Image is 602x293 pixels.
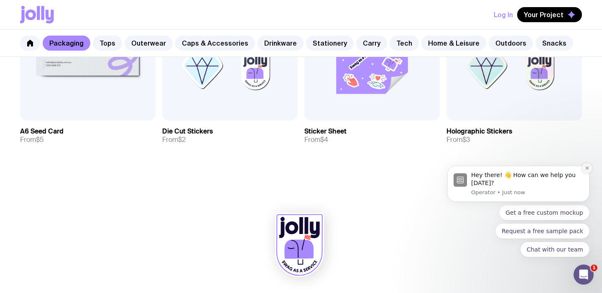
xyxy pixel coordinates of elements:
[64,52,155,67] button: Quick reply: Get a free custom mockup
[304,136,328,144] span: From
[20,136,44,144] span: From
[175,36,255,51] a: Caps & Accessories
[446,121,582,151] a: Holographic StickersFrom$3
[304,127,347,136] h3: Sticker Sheet
[20,127,64,136] h3: A6 Seed Card
[304,121,440,151] a: Sticker SheetFrom$4
[36,18,148,34] div: Message content
[356,36,387,51] a: Carry
[162,127,213,136] h3: Die Cut Stickers
[258,36,304,51] a: Drinkware
[20,121,156,151] a: A6 Seed CardFrom$5
[462,135,470,144] span: $3
[421,36,486,51] a: Home & Leisure
[320,135,328,144] span: $4
[446,127,512,136] h3: Holographic Stickers
[390,36,419,51] a: Tech
[591,265,597,271] span: 1
[489,36,533,51] a: Outdoors
[36,135,44,144] span: $5
[162,136,186,144] span: From
[13,52,155,104] div: Quick reply options
[162,121,298,151] a: Die Cut StickersFrom$2
[43,36,90,51] a: Packaging
[517,7,582,22] button: Your Project
[125,36,173,51] a: Outerwear
[61,70,155,85] button: Quick reply: Request a free sample pack
[13,13,155,49] div: message notification from Operator, Just now. Hey there! 👋 How can we help you today?
[36,18,148,34] div: Hey there! 👋 How can we help you [DATE]?
[147,10,158,21] button: Dismiss notification
[86,89,155,104] button: Quick reply: Chat with our team
[446,136,470,144] span: From
[574,265,594,285] iframe: Intercom live chat
[435,153,602,270] iframe: Intercom notifications message
[536,36,573,51] a: Snacks
[306,36,354,51] a: Stationery
[36,36,148,43] p: Message from Operator, sent Just now
[178,135,186,144] span: $2
[494,7,513,22] button: Log In
[524,10,564,19] span: Your Project
[19,20,32,33] img: Profile image for Operator
[93,36,122,51] a: Tops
